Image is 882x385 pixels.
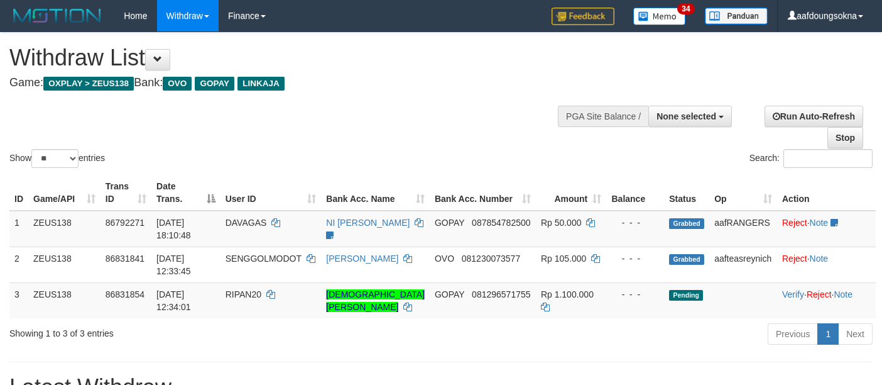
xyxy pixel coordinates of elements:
[777,247,876,282] td: ·
[669,290,703,301] span: Pending
[226,218,267,228] span: DAVAGAS
[472,289,530,299] span: Copy 081296571755 to clipboard
[195,77,234,91] span: GOPAY
[9,282,28,318] td: 3
[321,175,430,211] th: Bank Acc. Name: activate to sort column ascending
[817,323,839,345] a: 1
[611,252,659,265] div: - - -
[669,254,704,265] span: Grabbed
[31,149,79,168] select: Showentries
[827,127,863,148] a: Stop
[541,254,586,264] span: Rp 105.000
[156,218,191,240] span: [DATE] 18:10:48
[765,106,863,127] a: Run Auto-Refresh
[777,282,876,318] td: · ·
[777,211,876,247] td: ·
[656,111,716,121] span: None selected
[834,289,852,299] a: Note
[664,175,709,211] th: Status
[43,77,134,91] span: OXPLAY > ZEUS138
[838,323,873,345] a: Next
[462,254,520,264] span: Copy 081230073577 to clipboard
[326,218,410,228] a: NI [PERSON_NAME]
[541,289,594,299] span: Rp 1.100.000
[9,77,575,89] h4: Game: Bank:
[709,247,777,282] td: aafteasreynich
[9,175,28,211] th: ID
[220,175,322,211] th: User ID: activate to sort column ascending
[536,175,606,211] th: Amount: activate to sort column ascending
[106,254,144,264] span: 86831841
[326,289,425,312] a: [DEMOGRAPHIC_DATA][PERSON_NAME]
[541,218,582,228] span: Rp 50.000
[807,289,832,299] a: Reject
[810,254,829,264] a: Note
[648,106,732,127] button: None selected
[226,254,302,264] span: SENGGOLMODOT
[156,289,191,312] span: [DATE] 12:34:01
[28,175,101,211] th: Game/API: activate to sort column ascending
[810,218,829,228] a: Note
[151,175,220,211] th: Date Trans.: activate to sort column descending
[106,289,144,299] span: 86831854
[101,175,151,211] th: Trans ID: activate to sort column ascending
[326,254,398,264] a: [PERSON_NAME]
[430,175,536,211] th: Bank Acc. Number: activate to sort column ascending
[749,149,873,168] label: Search:
[782,254,807,264] a: Reject
[558,106,648,127] div: PGA Site Balance /
[435,218,464,228] span: GOPAY
[783,149,873,168] input: Search:
[106,218,144,228] span: 86792271
[782,218,807,228] a: Reject
[9,6,105,25] img: MOTION_logo.png
[28,211,101,247] td: ZEUS138
[669,218,704,229] span: Grabbed
[611,288,659,301] div: - - -
[782,289,804,299] a: Verify
[9,149,105,168] label: Show entries
[633,8,686,25] img: Button%20Memo.svg
[435,254,454,264] span: OVO
[705,8,768,25] img: panduan.png
[709,211,777,247] td: aafRANGERS
[28,282,101,318] td: ZEUS138
[606,175,664,211] th: Balance
[709,175,777,211] th: Op: activate to sort column ascending
[611,216,659,229] div: - - -
[237,77,285,91] span: LINKAJA
[552,8,614,25] img: Feedback.jpg
[9,247,28,282] td: 2
[28,247,101,282] td: ZEUS138
[163,77,192,91] span: OVO
[472,218,530,228] span: Copy 087854782500 to clipboard
[435,289,464,299] span: GOPAY
[9,211,28,247] td: 1
[226,289,261,299] span: RIPAN20
[9,45,575,70] h1: Withdraw List
[768,323,818,345] a: Previous
[156,254,191,276] span: [DATE] 12:33:45
[777,175,876,211] th: Action
[677,3,694,14] span: 34
[9,322,358,340] div: Showing 1 to 3 of 3 entries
